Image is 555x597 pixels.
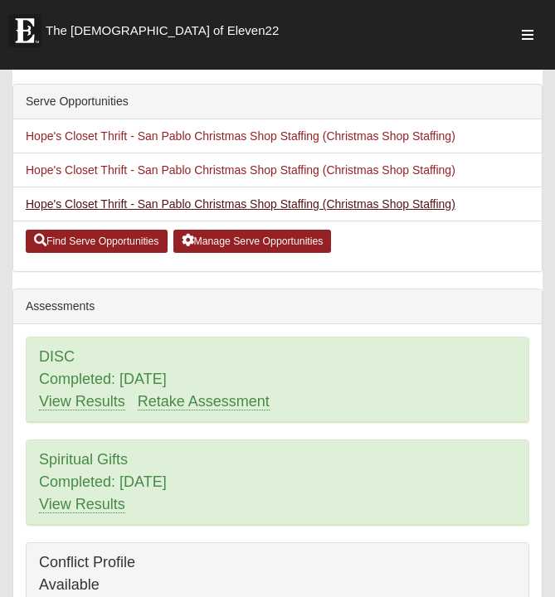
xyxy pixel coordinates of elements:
[26,230,168,253] a: Find Serve Opportunities
[27,337,528,422] div: DISC Completed: [DATE]
[173,230,332,253] a: Manage Serve Opportunities
[13,85,542,119] div: Serve Opportunities
[26,129,455,143] a: Hope's Closet Thrift - San Pablo Christmas Shop Staffing (Christmas Shop Staffing)
[39,393,125,410] a: View Results
[26,163,455,177] a: Hope's Closet Thrift - San Pablo Christmas Shop Staffing (Christmas Shop Staffing)
[13,289,542,324] div: Assessments
[39,496,125,513] a: View Results
[46,22,279,39] span: The [DEMOGRAPHIC_DATA] of Eleven22
[27,440,528,525] div: Spiritual Gifts Completed: [DATE]
[138,393,270,410] a: Retake Assessment
[8,14,41,47] img: Eleven22 logo
[26,197,455,211] a: Hope's Closet Thrift - San Pablo Christmas Shop Staffing (Christmas Shop Staffing)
